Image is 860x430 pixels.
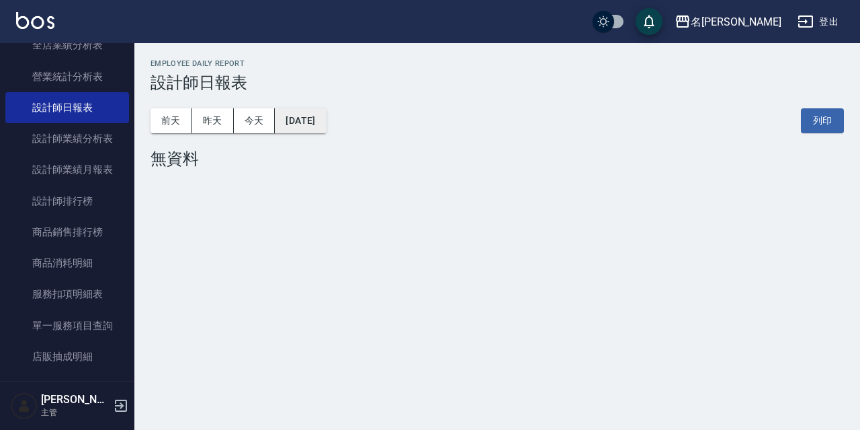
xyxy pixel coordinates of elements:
h5: [PERSON_NAME] [41,393,110,406]
button: 今天 [234,108,275,133]
img: Person [11,392,38,419]
a: 設計師日報表 [5,92,129,123]
a: 店販抽成明細 [5,341,129,372]
button: 列印 [801,108,844,133]
div: 無資料 [150,149,844,168]
a: 營業統計分析表 [5,61,129,92]
a: 設計師業績分析表 [5,123,129,154]
button: 前天 [150,108,192,133]
button: [DATE] [275,108,326,133]
h2: Employee Daily Report [150,59,844,68]
a: 商品消耗明細 [5,248,129,279]
a: 商品銷售排行榜 [5,217,129,248]
a: 設計師排行榜 [5,186,129,217]
button: 登出 [792,9,844,34]
img: Logo [16,12,54,29]
h3: 設計師日報表 [150,73,844,92]
a: 服務扣項明細表 [5,279,129,310]
a: 店販分類抽成明細 [5,372,129,403]
a: 單一服務項目查詢 [5,310,129,341]
button: save [636,8,662,35]
a: 全店業績分析表 [5,30,129,61]
button: 昨天 [192,108,234,133]
a: 設計師業績月報表 [5,154,129,185]
div: 名[PERSON_NAME] [691,13,781,30]
button: 名[PERSON_NAME] [669,8,787,36]
p: 主管 [41,406,110,419]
